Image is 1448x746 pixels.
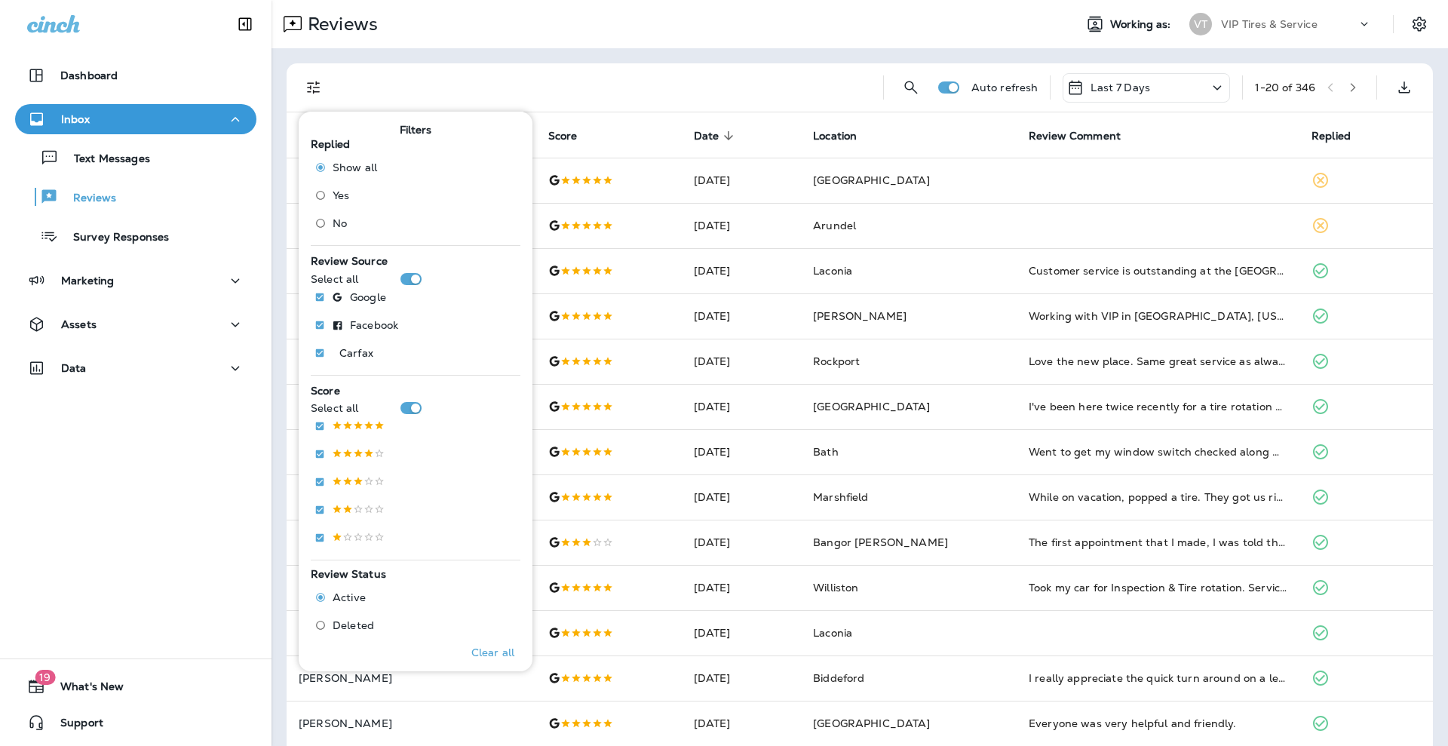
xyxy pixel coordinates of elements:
span: Replied [1311,130,1351,143]
button: Settings [1406,11,1433,38]
span: Support [45,717,103,735]
button: Dashboard [15,60,256,91]
div: Went to get my window switch checked along with the a/c. Michael was very helpful by keeping me i... [1029,444,1287,459]
td: [DATE] [682,429,802,474]
p: Reviews [58,192,116,206]
span: Review Comment [1029,129,1140,143]
td: [DATE] [682,701,802,746]
span: Filters [400,124,432,137]
button: Filters [299,72,329,103]
button: Export as CSV [1389,72,1419,103]
span: Replied [1311,129,1370,143]
div: Everyone was very helpful and friendly. [1029,716,1287,731]
div: I've been here twice recently for a tire rotation and tire pressure sensor replacement. They were... [1029,399,1287,414]
p: Clear all [471,646,514,659]
p: Text Messages [59,152,150,167]
td: [DATE] [682,248,802,293]
span: [GEOGRAPHIC_DATA] [813,717,930,730]
button: Search Reviews [896,72,926,103]
p: Marketing [61,275,114,287]
span: Review Comment [1029,130,1121,143]
p: Select all [311,402,358,414]
span: 19 [35,670,55,685]
span: Working as: [1110,18,1174,31]
span: Rockport [813,355,860,368]
span: [GEOGRAPHIC_DATA] [813,173,930,187]
td: [DATE] [682,293,802,339]
p: Data [61,362,87,374]
div: Customer service is outstanding at the Laconia location. They all take time to explain what your ... [1029,263,1287,278]
td: [DATE] [682,474,802,520]
p: Survey Responses [58,231,169,245]
span: Marshfield [813,490,868,504]
span: Location [813,129,876,143]
span: Show all [333,161,377,173]
button: Marketing [15,266,256,296]
span: Arundel [813,219,856,232]
span: Score [548,130,578,143]
div: I really appreciate the quick turn around on a leaking line. Thank you Dustin and team [1029,671,1287,686]
span: Replied [311,137,350,151]
button: Support [15,708,256,738]
button: Survey Responses [15,220,256,252]
span: Active [333,591,366,603]
div: VT [1189,13,1212,35]
button: Data [15,353,256,383]
span: Review Status [311,567,386,581]
p: Carfax [339,347,373,359]
span: No [333,217,347,229]
span: Bangor [PERSON_NAME] [813,536,948,549]
span: Williston [813,581,858,594]
p: Dashboard [60,69,118,81]
button: 19What's New [15,671,256,701]
span: Location [813,130,857,143]
span: Date [694,130,719,143]
span: What's New [45,680,124,698]
div: Filters [299,103,532,671]
p: Inbox [61,113,90,125]
button: Collapse Sidebar [224,9,266,39]
button: Reviews [15,181,256,213]
span: [GEOGRAPHIC_DATA] [813,400,930,413]
button: Assets [15,309,256,339]
span: Date [694,129,739,143]
span: Bath [813,445,839,459]
div: 1 - 20 of 346 [1255,81,1315,94]
span: Yes [333,189,349,201]
div: While on vacation, popped a tire. They got us right in and fixed up! [1029,490,1287,505]
td: [DATE] [682,158,802,203]
p: VIP Tires & Service [1221,18,1318,30]
td: [DATE] [682,565,802,610]
p: Auto refresh [971,81,1038,94]
td: [DATE] [682,520,802,565]
td: [DATE] [682,339,802,384]
td: [DATE] [682,655,802,701]
div: The first appointment that I made, I was told that there was no appointment in their system, even... [1029,535,1287,550]
p: [PERSON_NAME] [299,672,524,684]
td: [DATE] [682,203,802,248]
div: Took my car for Inspection & Tire rotation. Service was very good. Work was done in a timely manner. [1029,580,1287,595]
div: Working with VIP in Winslow, Maine is always a great experience. They are very knowledgeable, Exp... [1029,309,1287,324]
button: Clear all [465,634,520,671]
p: Select all [311,273,358,285]
p: Assets [61,318,97,330]
span: Score [548,129,597,143]
p: Facebook [350,319,398,331]
span: Deleted [333,619,374,631]
p: Last 7 Days [1091,81,1150,94]
p: Google [350,291,386,303]
td: [DATE] [682,610,802,655]
span: Review Source [311,254,388,268]
div: Love the new place. Same great service as always [1029,354,1287,369]
button: Inbox [15,104,256,134]
span: Laconia [813,626,852,640]
span: Laconia [813,264,852,278]
span: Biddeford [813,671,864,685]
span: [PERSON_NAME] [813,309,907,323]
span: Score [311,384,340,398]
td: [DATE] [682,384,802,429]
p: Reviews [302,13,378,35]
p: [PERSON_NAME] [299,717,524,729]
button: Text Messages [15,142,256,173]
